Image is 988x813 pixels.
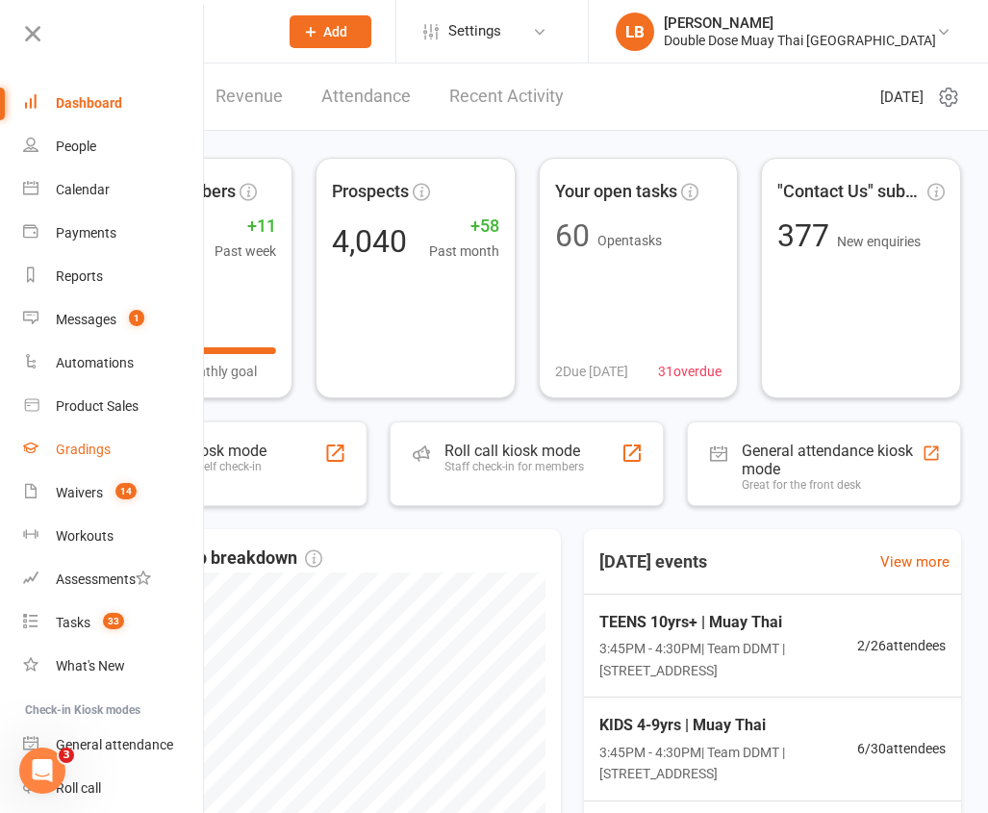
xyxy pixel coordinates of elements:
[109,178,236,206] span: Active members
[857,738,946,759] span: 6 / 30 attendees
[616,13,654,51] div: LB
[555,220,590,251] div: 60
[56,355,134,370] div: Automations
[599,742,857,785] span: 3:45PM - 4:30PM | Team DDMT | [STREET_ADDRESS]
[599,638,857,681] span: 3:45PM - 4:30PM | Team DDMT | [STREET_ADDRESS]
[129,310,144,326] span: 1
[56,528,114,544] div: Workouts
[215,241,276,262] span: Past week
[56,225,116,241] div: Payments
[332,178,409,206] span: Prospects
[599,610,857,635] span: TEENS 10yrs+ | Muay Thai
[23,82,205,125] a: Dashboard
[290,15,371,48] button: Add
[555,178,677,206] span: Your open tasks
[584,545,722,579] h3: [DATE] events
[215,64,283,130] a: Revenue
[23,558,205,601] a: Assessments
[56,615,90,630] div: Tasks
[23,767,205,810] a: Roll call
[147,442,267,460] div: Class kiosk mode
[742,442,922,478] div: General attendance kiosk mode
[777,217,837,254] span: 377
[56,139,96,154] div: People
[56,737,173,752] div: General attendance
[59,748,74,763] span: 3
[215,213,276,241] span: +11
[429,213,499,241] span: +58
[56,182,110,197] div: Calendar
[444,460,584,473] div: Staff check-in for members
[23,298,205,342] a: Messages 1
[103,613,124,629] span: 33
[109,361,257,382] span: 594/570 of monthly goal
[23,125,205,168] a: People
[108,545,322,572] span: Membership breakdown
[332,226,407,257] div: 4,040
[444,442,584,460] div: Roll call kiosk mode
[56,485,103,500] div: Waivers
[429,241,499,262] span: Past month
[56,658,125,673] div: What's New
[837,234,921,249] span: New enquiries
[56,442,111,457] div: Gradings
[23,471,205,515] a: Waivers 14
[658,361,722,382] span: 31 overdue
[56,312,116,327] div: Messages
[23,428,205,471] a: Gradings
[23,255,205,298] a: Reports
[321,64,411,130] a: Attendance
[56,95,122,111] div: Dashboard
[56,780,101,796] div: Roll call
[23,385,205,428] a: Product Sales
[19,748,65,794] iframe: Intercom live chat
[777,178,924,206] span: "Contact Us" submissions
[664,14,936,32] div: [PERSON_NAME]
[23,645,205,688] a: What's New
[448,10,501,53] span: Settings
[23,212,205,255] a: Payments
[857,635,946,656] span: 2 / 26 attendees
[555,361,628,382] span: 2 Due [DATE]
[23,515,205,558] a: Workouts
[449,64,564,130] a: Recent Activity
[56,572,151,587] div: Assessments
[115,483,137,499] span: 14
[23,601,205,645] a: Tasks 33
[880,86,924,109] span: [DATE]
[742,478,922,492] div: Great for the front desk
[599,713,857,738] span: KIDS 4-9yrs | Muay Thai
[56,268,103,284] div: Reports
[23,724,205,767] a: General attendance kiosk mode
[664,32,936,49] div: Double Dose Muay Thai [GEOGRAPHIC_DATA]
[880,550,950,573] a: View more
[147,460,267,473] div: Members self check-in
[323,24,347,39] span: Add
[56,398,139,414] div: Product Sales
[23,342,205,385] a: Automations
[597,233,662,248] span: Open tasks
[23,168,205,212] a: Calendar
